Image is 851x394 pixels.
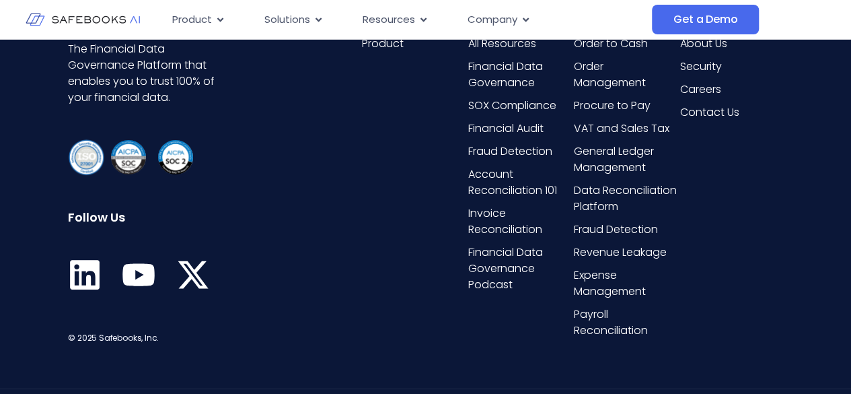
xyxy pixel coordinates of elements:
a: Expense Management [574,267,677,300]
a: Contact Us [679,104,782,121]
a: Procure to Pay [574,98,677,114]
a: Order Management [574,59,677,91]
span: Procure to Pay [574,98,651,114]
a: SOX Compliance [468,98,571,114]
a: Get a Demo [652,5,759,34]
a: Account Reconciliation 101 [468,166,571,199]
span: SOX Compliance [468,98,556,114]
a: Fraud Detection [574,222,677,238]
a: Financial Data Governance Podcast [468,244,571,293]
a: Data Reconciliation Platform [574,183,677,215]
div: Menu Toggle [161,7,652,33]
span: All Resources [468,36,536,52]
span: © 2025 Safebooks, Inc. [68,332,159,343]
span: Fraud Detection [468,143,552,160]
a: Order to Cash [574,36,677,52]
p: The Financial Data Governance Platform that enables you to trust 100% of your financial data. [68,41,217,106]
a: General Ledger Management [574,143,677,176]
span: Product [172,12,212,28]
span: Contact Us [679,104,739,121]
a: Fraud Detection [468,143,571,160]
span: Company [468,12,517,28]
span: Fraud Detection [574,222,658,238]
span: VAT and Sales Tax [574,121,669,137]
span: Order to Cash [574,36,648,52]
span: Get a Demo [673,13,737,26]
a: Careers [679,81,782,98]
span: Security [679,59,721,75]
span: Resources [363,12,415,28]
span: Solutions [264,12,310,28]
a: Product [362,36,465,52]
a: About Us [679,36,782,52]
span: Revenue Leakage [574,244,667,261]
a: Payroll Reconciliation [574,306,677,339]
a: Financial Data Governance [468,59,571,91]
span: Financial Audit [468,121,544,137]
nav: Menu [161,7,652,33]
a: All Resources [468,36,571,52]
a: Financial Audit [468,121,571,137]
span: About Us [679,36,727,52]
span: Product [362,36,404,52]
a: Revenue Leakage [574,244,677,261]
a: Security [679,59,782,75]
a: Invoice Reconciliation [468,205,571,238]
span: Careers [679,81,720,98]
a: VAT and Sales Tax [574,121,677,137]
h6: Follow Us [68,210,217,225]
